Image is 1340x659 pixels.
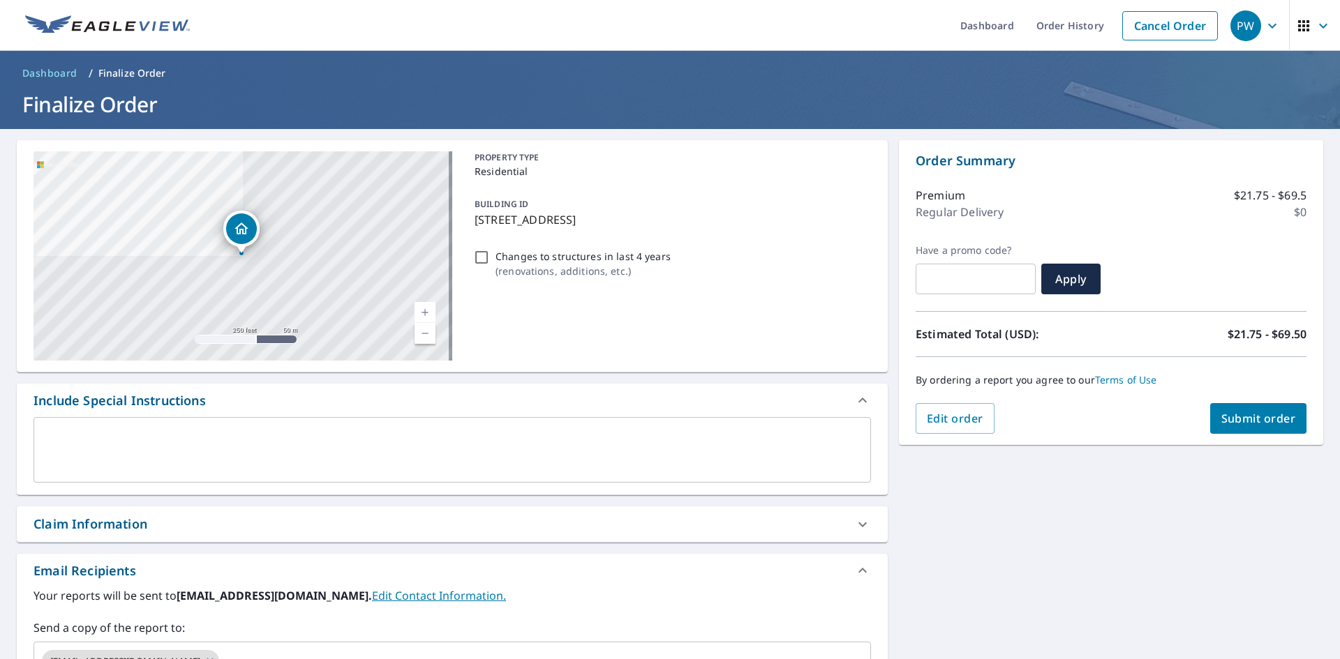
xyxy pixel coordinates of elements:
[916,187,965,204] p: Premium
[223,211,260,254] div: Dropped pin, building 1, Residential property, 2493 Barnsbury Rd East Lansing, MI 48823
[916,374,1306,386] p: By ordering a report you agree to our
[1294,204,1306,220] p: $0
[1122,11,1218,40] a: Cancel Order
[1230,10,1261,41] div: PW
[1228,326,1306,342] p: $21.75 - $69.50
[916,204,1004,220] p: Regular Delivery
[415,302,435,323] a: Current Level 17, Zoom In
[89,65,93,82] li: /
[33,561,136,580] div: Email Recipients
[1221,411,1296,426] span: Submit order
[1052,271,1089,287] span: Apply
[22,66,77,80] span: Dashboard
[1041,264,1101,294] button: Apply
[475,198,528,210] p: BUILDING ID
[98,66,166,80] p: Finalize Order
[916,151,1306,170] p: Order Summary
[33,515,147,533] div: Claim Information
[475,164,865,179] p: Residential
[33,619,871,636] label: Send a copy of the report to:
[33,587,871,604] label: Your reports will be sent to
[17,506,888,542] div: Claim Information
[916,244,1036,257] label: Have a promo code?
[177,588,372,603] b: [EMAIL_ADDRESS][DOMAIN_NAME].
[25,15,190,36] img: EV Logo
[916,403,995,434] button: Edit order
[1095,373,1157,386] a: Terms of Use
[372,588,506,603] a: EditContactInfo
[17,62,1323,84] nav: breadcrumb
[927,411,983,426] span: Edit order
[496,264,671,278] p: ( renovations, additions, etc. )
[17,384,888,417] div: Include Special Instructions
[1210,403,1307,434] button: Submit order
[17,90,1323,119] h1: Finalize Order
[496,249,671,264] p: Changes to structures in last 4 years
[475,211,865,228] p: [STREET_ADDRESS]
[1234,187,1306,204] p: $21.75 - $69.5
[415,323,435,344] a: Current Level 17, Zoom Out
[33,391,206,410] div: Include Special Instructions
[17,62,83,84] a: Dashboard
[475,151,865,164] p: PROPERTY TYPE
[17,554,888,587] div: Email Recipients
[916,326,1111,342] p: Estimated Total (USD):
